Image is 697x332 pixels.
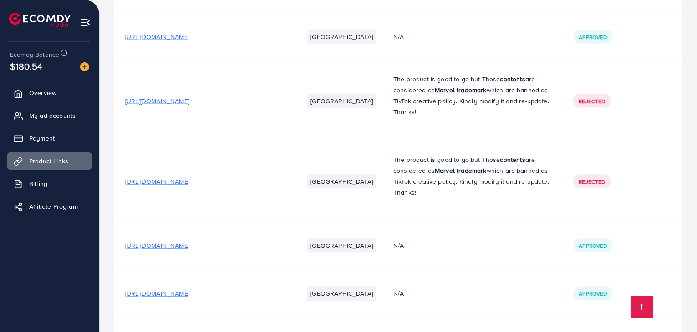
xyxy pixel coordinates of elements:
li: [GEOGRAPHIC_DATA] [307,30,376,44]
span: N/A [393,32,404,41]
a: Billing [7,175,92,193]
li: [GEOGRAPHIC_DATA] [307,174,376,189]
li: [GEOGRAPHIC_DATA] [307,238,376,253]
span: [URL][DOMAIN_NAME] [125,96,189,106]
strong: Marvel trademark [435,86,487,95]
li: [GEOGRAPHIC_DATA] [307,286,376,301]
img: menu [80,17,91,28]
span: N/A [393,289,404,298]
span: Payment [29,134,55,143]
a: Product Links [7,152,92,170]
strong: Marvel trademark [435,166,487,175]
img: logo [9,13,71,27]
span: Affiliate Program [29,202,78,211]
a: Affiliate Program [7,197,92,216]
span: [URL][DOMAIN_NAME] [125,289,189,298]
span: $180.54 [10,60,42,73]
span: Approved [579,242,607,250]
strong: contents [500,75,525,84]
p: The product is good to go but Those are considered as which are banned as TikTok creative policy.... [393,74,551,117]
span: Overview [29,88,56,97]
span: [URL][DOMAIN_NAME] [125,177,189,186]
span: My ad accounts [29,111,76,120]
strong: contents [500,155,525,164]
span: [URL][DOMAIN_NAME] [125,241,189,250]
span: Ecomdy Balance [10,50,59,59]
a: My ad accounts [7,106,92,125]
span: [URL][DOMAIN_NAME] [125,32,189,41]
span: Rejected [579,97,605,105]
span: Approved [579,33,607,41]
span: N/A [393,241,404,250]
li: [GEOGRAPHIC_DATA] [307,94,376,108]
iframe: Chat [658,291,690,325]
p: The product is good to go but Those are considered as which are banned as TikTok creative policy.... [393,154,551,198]
span: Approved [579,290,607,297]
a: Payment [7,129,92,147]
span: Billing [29,179,47,188]
img: image [80,62,89,71]
a: Overview [7,84,92,102]
span: Product Links [29,156,68,166]
span: Rejected [579,178,605,186]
